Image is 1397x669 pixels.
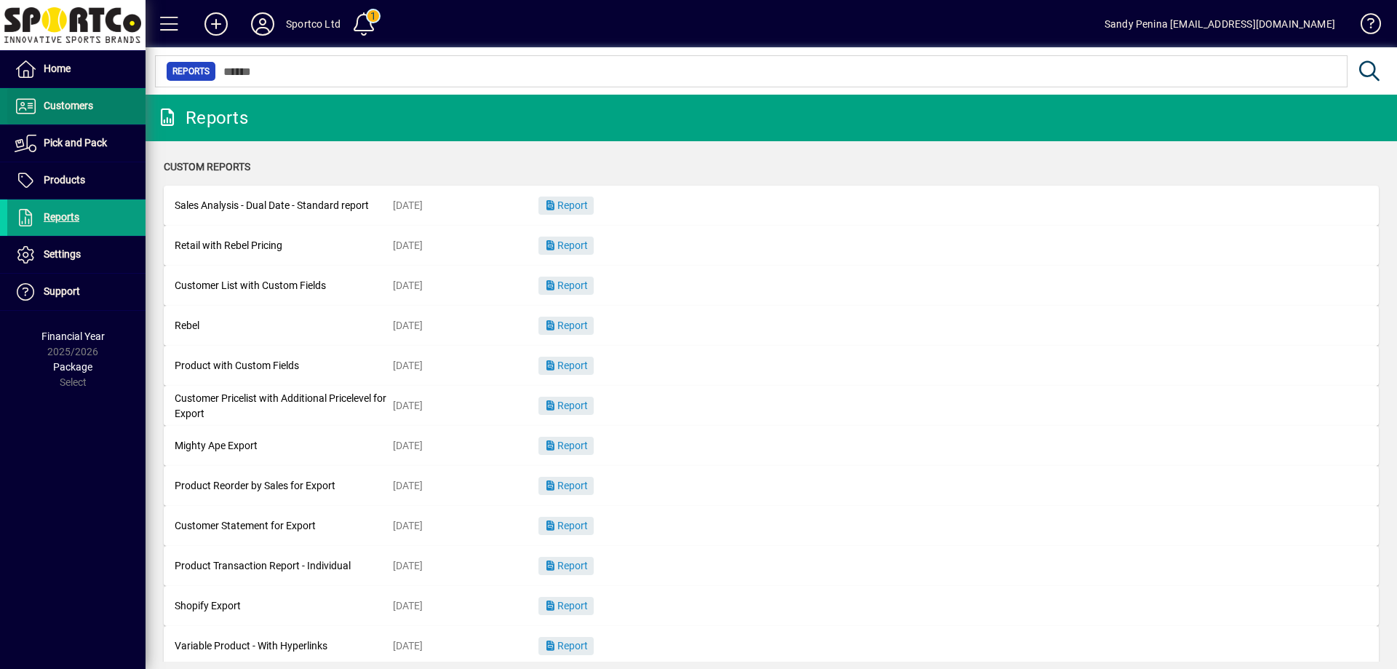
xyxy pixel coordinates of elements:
[175,478,393,494] div: Product Reorder by Sales for Export
[544,240,588,251] span: Report
[544,520,588,531] span: Report
[538,237,594,255] button: Report
[44,174,85,186] span: Products
[1350,3,1379,50] a: Knowledge Base
[175,318,393,333] div: Rebel
[393,198,538,213] div: [DATE]
[172,64,210,79] span: Reports
[286,12,341,36] div: Sportco Ltd
[175,558,393,574] div: Product Transaction Report - Individual
[239,11,286,37] button: Profile
[44,211,79,223] span: Reports
[538,357,594,375] button: Report
[393,238,538,253] div: [DATE]
[175,518,393,534] div: Customer Statement for Export
[393,638,538,654] div: [DATE]
[7,237,146,273] a: Settings
[175,198,393,213] div: Sales Analysis - Dual Date - Standard report
[156,106,248,130] div: Reports
[393,518,538,534] div: [DATE]
[7,125,146,162] a: Pick and Pack
[7,274,146,310] a: Support
[538,637,594,655] button: Report
[393,478,538,494] div: [DATE]
[544,320,588,331] span: Report
[538,597,594,615] button: Report
[44,248,81,260] span: Settings
[175,638,393,654] div: Variable Product - With Hyperlinks
[41,330,105,342] span: Financial Year
[1105,12,1335,36] div: Sandy Penina [EMAIL_ADDRESS][DOMAIN_NAME]
[544,480,588,491] span: Report
[393,558,538,574] div: [DATE]
[164,161,250,173] span: Custom Reports
[175,438,393,454] div: Mighty Ape Export
[393,318,538,333] div: [DATE]
[175,278,393,293] div: Customer List with Custom Fields
[538,557,594,575] button: Report
[175,358,393,373] div: Product with Custom Fields
[44,100,93,111] span: Customers
[538,397,594,415] button: Report
[393,398,538,413] div: [DATE]
[44,285,80,297] span: Support
[393,438,538,454] div: [DATE]
[175,238,393,253] div: Retail with Rebel Pricing
[175,598,393,614] div: Shopify Export
[538,317,594,335] button: Report
[544,400,588,411] span: Report
[538,477,594,495] button: Report
[7,51,146,87] a: Home
[544,600,588,611] span: Report
[53,361,92,373] span: Package
[393,278,538,293] div: [DATE]
[544,640,588,652] span: Report
[538,517,594,535] button: Report
[393,598,538,614] div: [DATE]
[44,137,107,149] span: Pick and Pack
[544,280,588,291] span: Report
[544,199,588,211] span: Report
[175,391,393,421] div: Customer Pricelist with Additional Pricelevel for Export
[7,88,146,124] a: Customers
[538,277,594,295] button: Report
[544,560,588,571] span: Report
[538,437,594,455] button: Report
[44,63,71,74] span: Home
[544,440,588,451] span: Report
[7,162,146,199] a: Products
[538,197,594,215] button: Report
[544,360,588,371] span: Report
[193,11,239,37] button: Add
[393,358,538,373] div: [DATE]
